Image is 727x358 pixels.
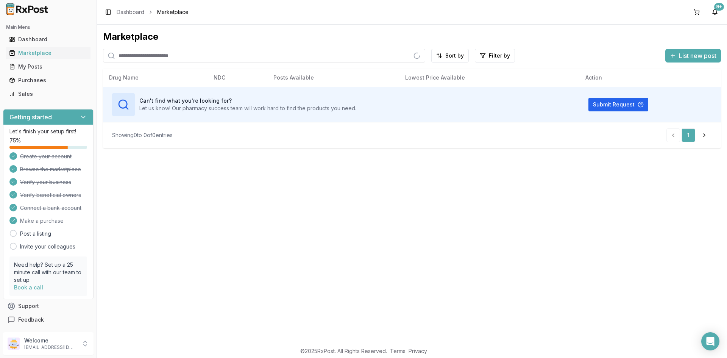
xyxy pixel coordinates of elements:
[117,8,189,16] nav: breadcrumb
[6,24,90,30] h2: Main Menu
[117,8,144,16] a: Dashboard
[157,8,189,16] span: Marketplace
[20,217,64,225] span: Make a purchase
[103,31,721,43] div: Marketplace
[9,137,21,144] span: 75 %
[20,204,81,212] span: Connect a bank account
[9,63,87,70] div: My Posts
[409,348,427,354] a: Privacy
[20,166,81,173] span: Browse the marketplace
[9,77,87,84] div: Purchases
[24,344,77,350] p: [EMAIL_ADDRESS][DOMAIN_NAME]
[9,128,87,135] p: Let's finish your setup first!
[682,128,695,142] a: 1
[207,69,267,87] th: NDC
[6,33,90,46] a: Dashboard
[390,348,406,354] a: Terms
[20,178,71,186] span: Verify your business
[714,3,724,11] div: 9+
[103,69,207,87] th: Drug Name
[20,191,81,199] span: Verify beneficial owners
[20,243,75,250] a: Invite your colleagues
[6,46,90,60] a: Marketplace
[6,60,90,73] a: My Posts
[579,69,721,87] th: Action
[14,261,83,284] p: Need help? Set up a 25 minute call with our team to set up.
[112,131,173,139] div: Showing 0 to 0 of 0 entries
[9,90,87,98] div: Sales
[20,153,72,160] span: Create your account
[18,316,44,324] span: Feedback
[709,6,721,18] button: 9+
[475,49,515,63] button: Filter by
[679,51,716,60] span: List new post
[9,113,52,122] h3: Getting started
[3,88,94,100] button: Sales
[139,105,356,112] p: Let us know! Our pharmacy success team will work hard to find the products you need.
[267,69,399,87] th: Posts Available
[3,47,94,59] button: Marketplace
[24,337,77,344] p: Welcome
[3,33,94,45] button: Dashboard
[9,49,87,57] div: Marketplace
[666,128,712,142] nav: pagination
[489,52,510,59] span: Filter by
[20,230,51,238] a: Post a listing
[139,97,356,105] h3: Can't find what you're looking for?
[445,52,464,59] span: Sort by
[3,299,94,313] button: Support
[14,284,43,291] a: Book a call
[665,53,721,60] a: List new post
[3,61,94,73] button: My Posts
[9,36,87,43] div: Dashboard
[665,49,721,63] button: List new post
[431,49,469,63] button: Sort by
[697,128,712,142] a: Go to next page
[6,73,90,87] a: Purchases
[3,3,51,15] img: RxPost Logo
[3,74,94,86] button: Purchases
[701,332,719,350] div: Open Intercom Messenger
[6,87,90,101] a: Sales
[3,313,94,327] button: Feedback
[399,69,579,87] th: Lowest Price Available
[588,98,648,111] button: Submit Request
[8,338,20,350] img: User avatar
